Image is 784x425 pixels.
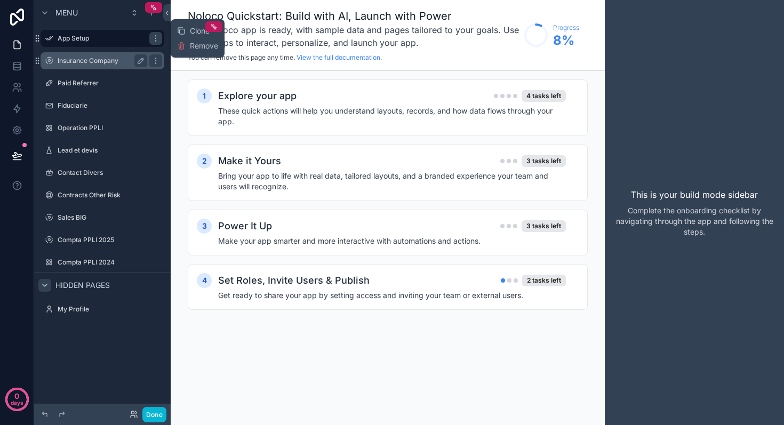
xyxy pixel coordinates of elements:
[41,231,164,248] a: Compta PPLI 2025
[613,205,775,237] p: Complete the onboarding checklist by navigating through the app and following the steps.
[55,280,110,291] span: Hidden pages
[631,188,758,201] p: This is your build mode sidebar
[41,75,164,92] a: Paid Referrer
[58,101,162,110] label: Fiduciarie
[58,57,143,65] label: Insurance Company
[58,305,162,314] label: My Profile
[41,164,164,181] a: Contact Divers
[58,34,143,43] label: App Setup
[41,142,164,159] a: Lead et devis
[58,124,162,132] label: Operation PPLI
[190,41,218,51] span: Remove
[41,52,164,69] a: Insurance Company
[41,301,164,318] a: My Profile
[188,9,519,23] h1: Noloco Quickstart: Build with AI, Launch with Power
[58,169,162,177] label: Contact Divers
[553,32,579,49] span: 8 %
[188,53,295,61] span: You can remove this page any time.
[58,191,162,199] label: Contracts Other Risk
[55,7,78,18] span: Menu
[58,236,162,244] label: Compta PPLI 2025
[190,26,210,36] span: Clone
[58,146,162,155] label: Lead et devis
[41,30,164,47] a: App Setup
[14,391,19,402] p: 0
[58,79,162,87] label: Paid Referrer
[553,23,579,32] span: Progress
[177,41,218,51] button: Remove
[41,254,164,271] a: Compta PPLI 2024
[41,187,164,204] a: Contracts Other Risk
[41,209,164,226] a: Sales BIG
[188,23,519,49] h3: Your Noloco app is ready, with sample data and pages tailored to your goals. Use these steps to i...
[58,213,162,222] label: Sales BIG
[297,53,382,61] a: View the full documentation.
[58,258,162,267] label: Compta PPLI 2024
[41,97,164,114] a: Fiduciarie
[41,119,164,137] a: Operation PPLI
[11,395,23,410] p: days
[177,26,218,36] button: Clone
[142,407,166,422] button: Done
